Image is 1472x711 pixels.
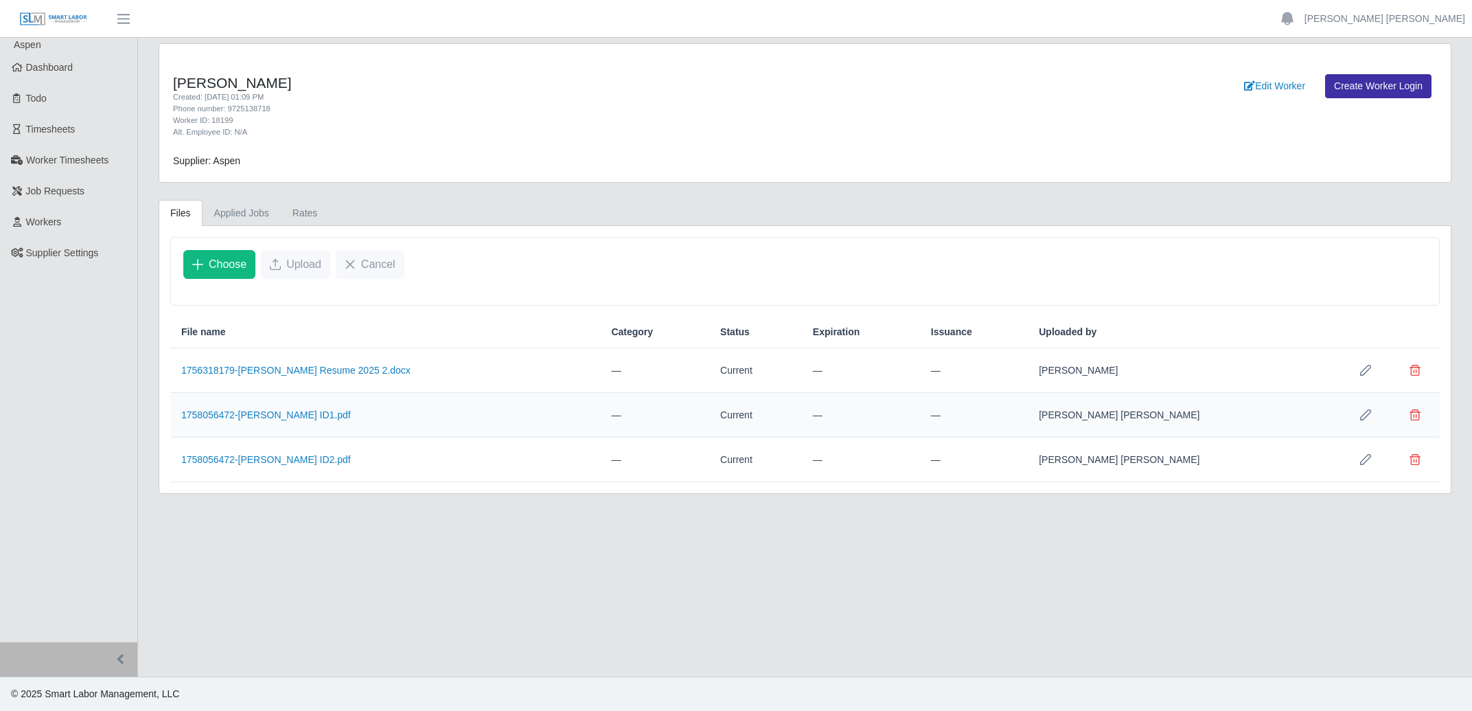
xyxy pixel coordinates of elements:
[611,325,653,339] span: Category
[181,409,351,420] a: 1758056472-[PERSON_NAME] ID1.pdf
[26,185,85,196] span: Job Requests
[181,365,411,376] a: 1756318179-[PERSON_NAME] Resume 2025 2.docx
[173,155,240,166] span: Supplier: Aspen
[1325,74,1431,98] a: Create Worker Login
[813,325,860,339] span: Expiration
[600,393,709,438] td: —
[600,438,709,482] td: —
[1401,446,1429,473] button: Delete file
[709,348,802,393] td: Current
[181,325,226,339] span: File name
[281,200,330,227] a: Rates
[361,256,395,273] span: Cancel
[1352,401,1379,429] button: Row Edit
[1352,357,1379,384] button: Row Edit
[600,348,709,393] td: —
[709,393,802,438] td: Current
[1401,357,1429,384] button: Delete file
[14,39,41,50] span: Aspen
[1028,438,1341,482] td: [PERSON_NAME] [PERSON_NAME]
[203,200,281,227] a: Applied Jobs
[920,348,1028,393] td: —
[19,12,88,27] img: SLM Logo
[720,325,750,339] span: Status
[173,74,901,91] h4: [PERSON_NAME]
[1304,12,1465,26] a: [PERSON_NAME] [PERSON_NAME]
[209,256,246,273] span: Choose
[26,216,62,227] span: Workers
[1352,446,1379,473] button: Row Edit
[1028,393,1341,438] td: [PERSON_NAME] [PERSON_NAME]
[1039,325,1096,339] span: Uploaded by
[336,250,404,279] button: Cancel
[920,393,1028,438] td: —
[802,348,920,393] td: —
[26,93,47,104] span: Todo
[709,438,802,482] td: Current
[286,256,321,273] span: Upload
[159,200,203,227] a: Files
[26,247,99,258] span: Supplier Settings
[1235,74,1314,98] a: Edit Worker
[802,393,920,438] td: —
[1028,348,1341,393] td: [PERSON_NAME]
[26,62,73,73] span: Dashboard
[173,103,901,115] div: Phone number: 9725138718
[11,688,179,699] span: © 2025 Smart Labor Management, LLC
[181,454,351,465] a: 1758056472-[PERSON_NAME] ID2.pdf
[26,155,108,166] span: Worker Timesheets
[931,325,972,339] span: Issuance
[173,91,901,103] div: Created: [DATE] 01:09 PM
[173,115,901,126] div: Worker ID: 18199
[802,438,920,482] td: —
[1401,401,1429,429] button: Delete file
[920,438,1028,482] td: —
[173,126,901,138] div: Alt. Employee ID: N/A
[183,250,255,279] button: Choose
[261,250,330,279] button: Upload
[26,124,76,135] span: Timesheets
